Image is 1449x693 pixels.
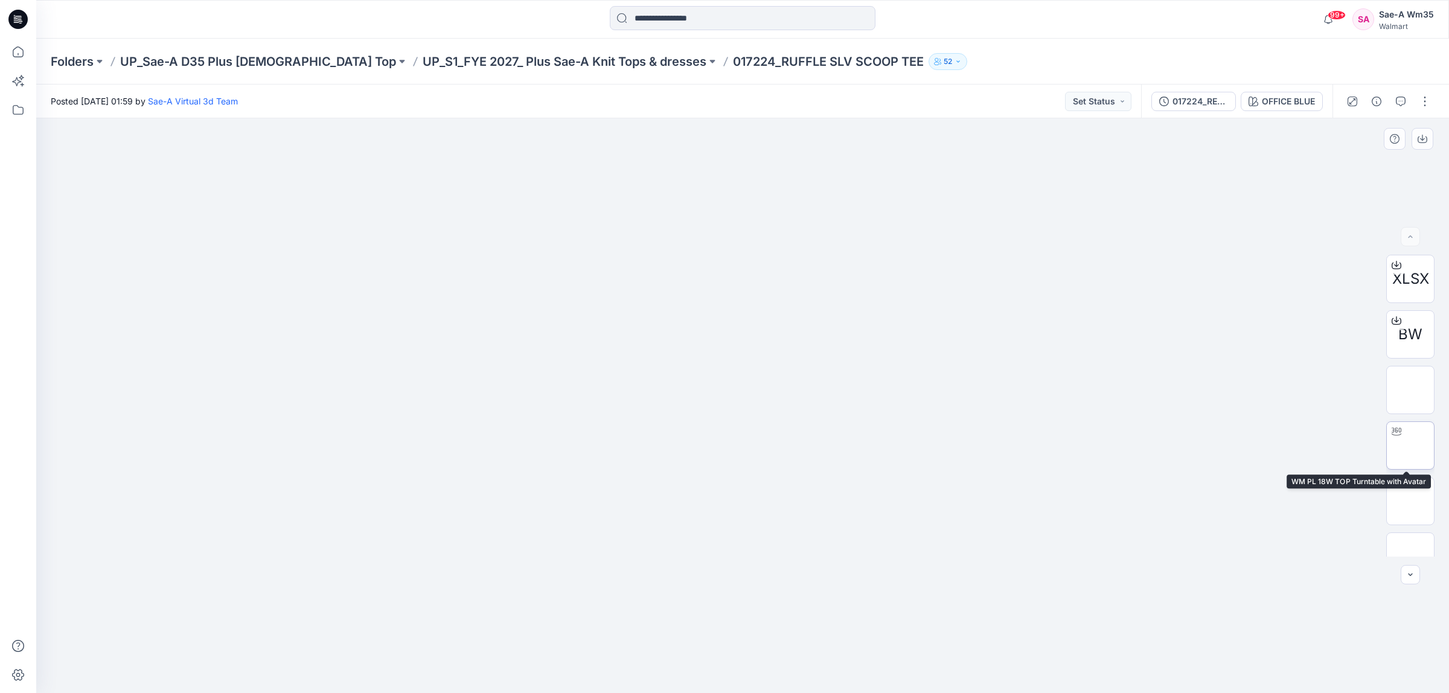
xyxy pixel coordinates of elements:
p: 52 [944,55,952,68]
button: OFFICE BLUE [1241,92,1323,111]
button: Details [1367,92,1386,111]
div: SA [1352,8,1374,30]
a: UP_Sae-A D35 Plus [DEMOGRAPHIC_DATA] Top [120,53,396,70]
div: Walmart [1379,22,1434,31]
span: BW [1398,324,1422,345]
button: 52 [929,53,967,70]
a: UP_S1_FYE 2027_ Plus Sae-A Knit Tops & dresses [423,53,706,70]
button: 017224_REV2_all colorways [1151,92,1236,111]
span: 99+ [1328,10,1346,20]
div: OFFICE BLUE [1262,95,1315,108]
p: 017224_RUFFLE SLV SCOOP TEE [733,53,924,70]
a: Folders [51,53,94,70]
span: XLSX [1392,268,1429,290]
div: 017224_REV2_all colorways [1172,95,1228,108]
div: Sae-A Wm35 [1379,7,1434,22]
span: Posted [DATE] 01:59 by [51,95,238,107]
a: Sae-A Virtual 3d Team [148,96,238,106]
